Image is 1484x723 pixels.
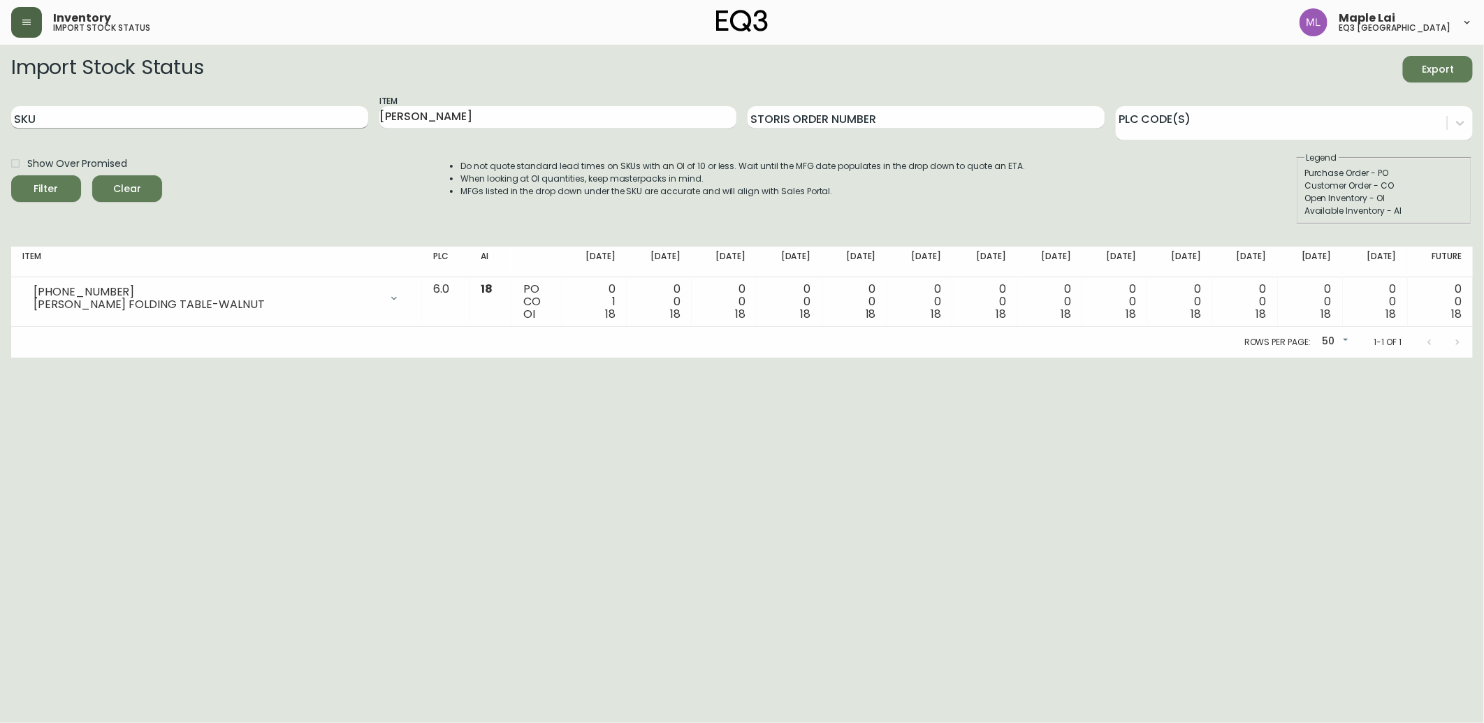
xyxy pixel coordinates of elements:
[1223,283,1266,321] div: 0 0
[103,180,151,198] span: Clear
[34,286,380,298] div: [PHONE_NUMBER]
[1278,247,1343,277] th: [DATE]
[53,13,111,24] span: Inventory
[1093,283,1136,321] div: 0 0
[996,306,1006,322] span: 18
[1017,247,1082,277] th: [DATE]
[1374,336,1402,349] p: 1-1 of 1
[703,283,745,321] div: 0 0
[952,247,1017,277] th: [DATE]
[1339,13,1395,24] span: Maple Lai
[931,306,941,322] span: 18
[605,306,616,322] span: 18
[460,160,1025,173] li: Do not quote standard lead times on SKUs with an OI of 10 or less. Wait until the MFG date popula...
[1419,283,1462,321] div: 0 0
[1082,247,1147,277] th: [DATE]
[1126,306,1136,322] span: 18
[735,306,745,322] span: 18
[92,175,162,202] button: Clear
[523,283,551,321] div: PO CO
[1354,283,1397,321] div: 0 0
[422,247,470,277] th: PLC
[1304,180,1464,192] div: Customer Order - CO
[1316,330,1351,353] div: 50
[1244,336,1311,349] p: Rows per page:
[11,247,422,277] th: Item
[53,24,150,32] h5: import stock status
[481,281,493,297] span: 18
[1414,61,1462,78] span: Export
[1386,306,1397,322] span: 18
[692,247,757,277] th: [DATE]
[422,277,470,327] td: 6.0
[1289,283,1332,321] div: 0 0
[460,173,1025,185] li: When looking at OI quantities, keep masterpacks in mind.
[801,306,811,322] span: 18
[1304,192,1464,205] div: Open Inventory - OI
[627,247,692,277] th: [DATE]
[562,247,627,277] th: [DATE]
[11,175,81,202] button: Filter
[822,247,887,277] th: [DATE]
[887,247,952,277] th: [DATE]
[573,283,616,321] div: 0 1
[34,180,59,198] div: Filter
[899,283,941,321] div: 0 0
[1304,167,1464,180] div: Purchase Order - PO
[1300,8,1327,36] img: 61e28cffcf8cc9f4e300d877dd684943
[638,283,681,321] div: 0 0
[27,156,127,171] span: Show Over Promised
[11,56,203,82] h2: Import Stock Status
[523,306,535,322] span: OI
[1451,306,1462,322] span: 18
[470,247,512,277] th: AI
[1304,152,1339,164] legend: Legend
[1343,247,1408,277] th: [DATE]
[34,298,380,311] div: [PERSON_NAME] FOLDING TABLE-WALNUT
[670,306,681,322] span: 18
[1339,24,1450,32] h5: eq3 [GEOGRAPHIC_DATA]
[1304,205,1464,217] div: Available Inventory - AI
[716,10,768,32] img: logo
[1158,283,1201,321] div: 0 0
[1212,247,1277,277] th: [DATE]
[757,247,822,277] th: [DATE]
[1321,306,1332,322] span: 18
[22,283,411,314] div: [PHONE_NUMBER][PERSON_NAME] FOLDING TABLE-WALNUT
[1191,306,1201,322] span: 18
[460,185,1025,198] li: MFGs listed in the drop down under the SKU are accurate and will align with Sales Portal.
[963,283,1006,321] div: 0 0
[866,306,876,322] span: 18
[1256,306,1267,322] span: 18
[1061,306,1071,322] span: 18
[768,283,810,321] div: 0 0
[1147,247,1212,277] th: [DATE]
[1028,283,1071,321] div: 0 0
[834,283,876,321] div: 0 0
[1403,56,1473,82] button: Export
[1408,247,1473,277] th: Future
